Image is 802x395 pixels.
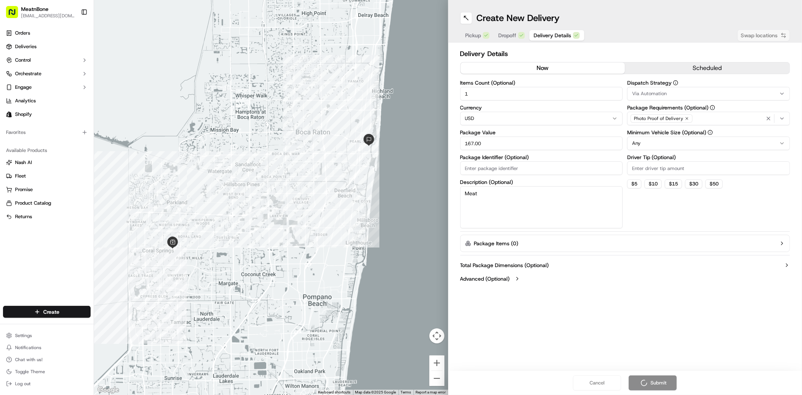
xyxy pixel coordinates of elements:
span: Promise [15,186,33,193]
button: Keyboard shortcuts [318,390,351,395]
button: Promise [3,184,91,196]
div: Favorites [3,126,91,138]
button: MeatnBone [21,5,49,13]
button: scheduled [625,62,790,74]
label: Minimum Vehicle Size (Optional) [627,130,790,135]
span: Settings [15,333,32,339]
span: Photo Proof of Delivery [634,115,683,122]
a: Fleet [6,173,88,179]
input: Enter package value [460,137,623,150]
button: Notifications [3,342,91,353]
button: Dispatch Strategy [673,80,678,85]
a: Report a map error [416,390,446,394]
input: Enter number of items [460,87,623,100]
span: Log out [15,381,30,387]
button: Orchestrate [3,68,91,80]
img: Shopify logo [6,111,12,117]
button: Map camera controls [429,328,444,343]
a: Promise [6,186,88,193]
span: Analytics [15,97,36,104]
label: Description (Optional) [460,179,623,185]
label: Package Value [460,130,623,135]
span: Delivery Details [534,32,572,39]
button: Photo Proof of Delivery [627,112,790,125]
button: Package Items (0) [460,235,790,252]
span: Via Automation [632,90,667,97]
button: Returns [3,211,91,223]
a: Nash AI [6,159,88,166]
button: Minimum Vehicle Size (Optional) [708,130,713,135]
span: Shopify [15,111,32,118]
span: Fleet [15,173,26,179]
span: Engage [15,84,32,91]
span: Pickup [465,32,481,39]
span: Control [15,57,31,64]
label: Package Requirements (Optional) [627,105,790,110]
button: Total Package Dimensions (Optional) [460,261,790,269]
button: Nash AI [3,156,91,169]
button: Via Automation [627,87,790,100]
label: Advanced (Optional) [460,275,510,283]
a: Deliveries [3,41,91,53]
label: Dispatch Strategy [627,80,790,85]
button: MeatnBone[EMAIL_ADDRESS][DOMAIN_NAME] [3,3,78,21]
button: $30 [685,179,702,188]
a: Product Catalog [6,200,88,207]
span: Notifications [15,345,41,351]
button: Fleet [3,170,91,182]
button: Log out [3,378,91,389]
button: Chat with us! [3,354,91,365]
div: Available Products [3,144,91,156]
h1: Create New Delivery [477,12,560,24]
button: Product Catalog [3,197,91,209]
span: Orchestrate [15,70,41,77]
button: Zoom in [429,355,444,371]
span: Map data ©2025 Google [355,390,396,394]
span: Returns [15,213,32,220]
label: Package Items ( 0 ) [474,240,518,247]
button: Advanced (Optional) [460,275,790,283]
span: Orders [15,30,30,36]
a: Shopify [3,108,91,120]
button: Create [3,306,91,318]
a: Open this area in Google Maps (opens a new window) [96,385,121,395]
img: Google [96,385,121,395]
label: Driver Tip (Optional) [627,155,790,160]
label: Package Identifier (Optional) [460,155,623,160]
span: Product Catalog [15,200,51,207]
button: $10 [644,179,662,188]
button: $5 [627,179,641,188]
button: $15 [665,179,682,188]
button: [EMAIL_ADDRESS][DOMAIN_NAME] [21,13,75,19]
a: Orders [3,27,91,39]
label: Currency [460,105,623,110]
a: Analytics [3,95,91,107]
span: Nash AI [15,159,32,166]
textarea: Meat [460,186,623,228]
button: Control [3,54,91,66]
span: Chat with us! [15,357,42,363]
a: Returns [6,213,88,220]
button: Package Requirements (Optional) [710,105,715,110]
label: Items Count (Optional) [460,80,623,85]
button: Zoom out [429,371,444,386]
a: Terms (opens in new tab) [401,390,411,394]
button: Settings [3,330,91,341]
input: Enter package identifier [460,161,623,175]
button: now [461,62,625,74]
span: Create [43,308,59,316]
span: Deliveries [15,43,36,50]
span: Toggle Theme [15,369,45,375]
label: Total Package Dimensions (Optional) [460,261,549,269]
input: Enter driver tip amount [627,161,790,175]
span: Dropoff [499,32,517,39]
button: $50 [705,179,723,188]
h2: Delivery Details [460,49,790,59]
button: Toggle Theme [3,366,91,377]
button: Engage [3,81,91,93]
